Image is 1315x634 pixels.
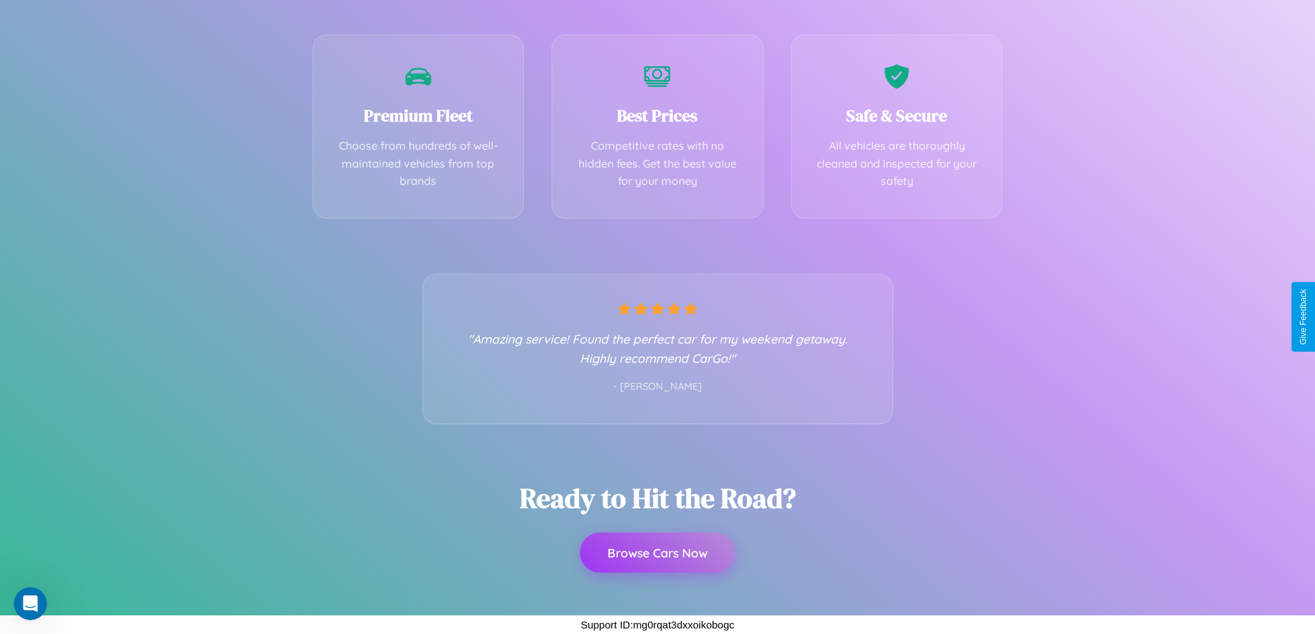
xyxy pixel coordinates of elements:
[812,104,982,127] h3: Safe & Secure
[334,104,503,127] h3: Premium Fleet
[451,378,865,396] p: - [PERSON_NAME]
[451,329,865,368] p: "Amazing service! Found the perfect car for my weekend getaway. Highly recommend CarGo!"
[14,587,47,620] iframe: Intercom live chat
[580,533,735,573] button: Browse Cars Now
[573,137,742,190] p: Competitive rates with no hidden fees. Get the best value for your money
[334,137,503,190] p: Choose from hundreds of well-maintained vehicles from top brands
[581,615,734,634] p: Support ID: mg0rqat3dxxoikobogc
[1298,289,1308,345] div: Give Feedback
[573,104,742,127] h3: Best Prices
[520,479,796,517] h2: Ready to Hit the Road?
[812,137,982,190] p: All vehicles are thoroughly cleaned and inspected for your safety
